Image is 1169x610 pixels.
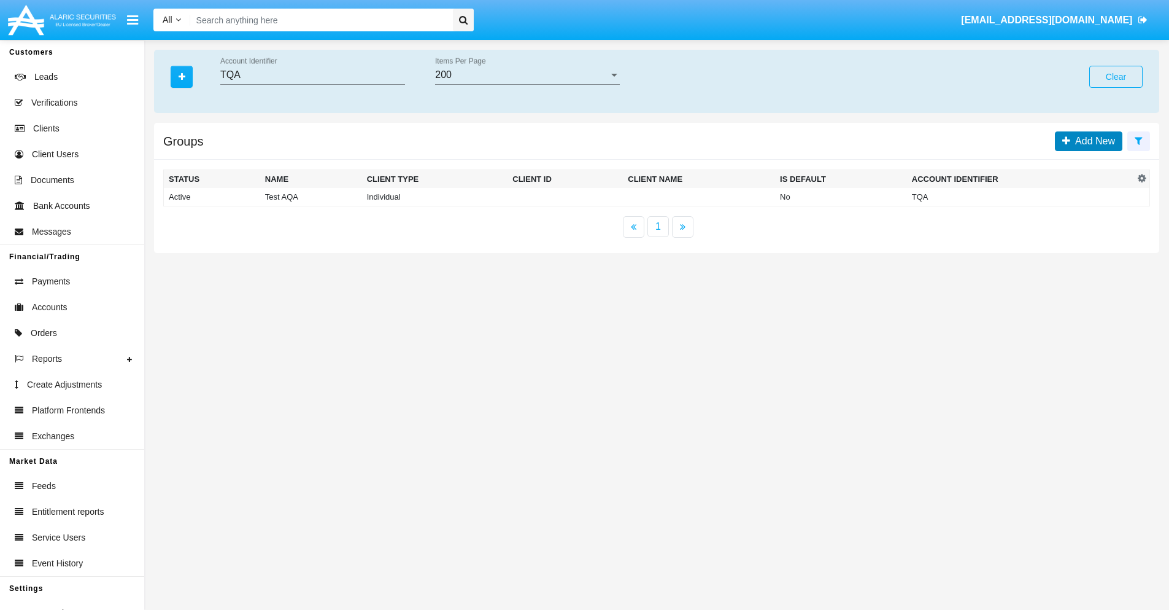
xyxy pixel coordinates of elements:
[34,71,58,84] span: Leads
[623,170,775,189] th: Client Name
[955,3,1154,37] a: [EMAIL_ADDRESS][DOMAIN_NAME]
[164,188,260,206] td: Active
[1070,136,1115,146] span: Add New
[33,122,60,135] span: Clients
[31,327,57,340] span: Orders
[153,14,190,26] a: All
[907,170,1135,189] th: Account Identifier
[31,174,74,187] span: Documents
[961,15,1132,25] span: [EMAIL_ADDRESS][DOMAIN_NAME]
[362,170,508,189] th: Client Type
[1089,66,1143,88] button: Clear
[32,531,85,544] span: Service Users
[27,378,102,391] span: Create Adjustments
[163,136,204,146] h5: Groups
[6,2,118,38] img: Logo image
[507,170,623,189] th: Client ID
[154,216,1159,238] nav: paginator
[33,200,90,213] span: Bank Accounts
[435,69,452,80] span: 200
[32,557,83,570] span: Event History
[32,275,70,288] span: Payments
[362,188,508,206] td: Individual
[775,188,907,206] td: No
[32,404,105,417] span: Platform Frontends
[1055,131,1122,151] a: Add New
[32,506,104,518] span: Entitlement reports
[32,301,68,314] span: Accounts
[31,96,77,109] span: Verifications
[907,188,1135,206] td: TQA
[190,9,449,31] input: Search
[32,353,62,366] span: Reports
[32,225,71,238] span: Messages
[164,170,260,189] th: Status
[260,170,362,189] th: Name
[32,148,79,161] span: Client Users
[163,15,172,25] span: All
[775,170,907,189] th: Is Default
[260,188,362,206] td: Test AQA
[32,480,56,493] span: Feeds
[32,430,74,443] span: Exchanges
